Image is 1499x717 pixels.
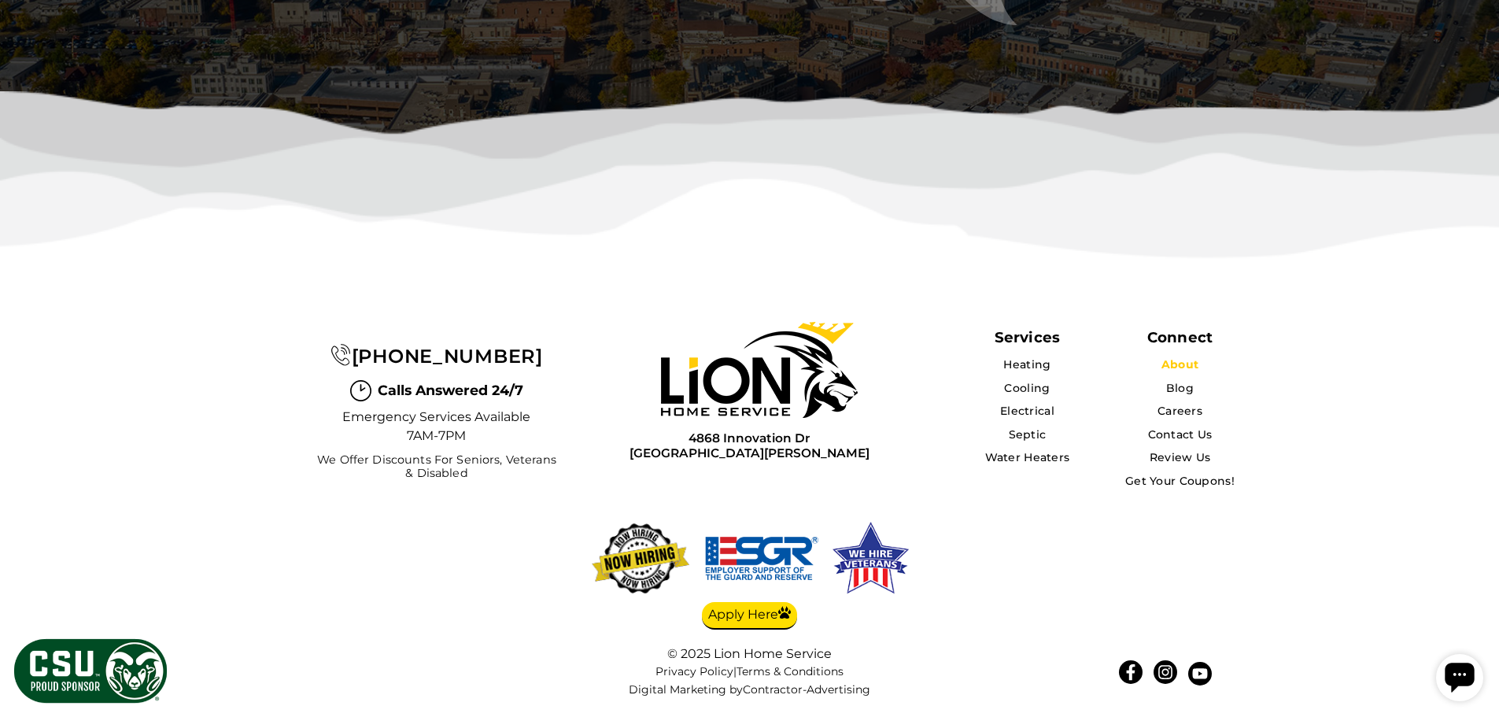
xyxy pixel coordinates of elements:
[6,6,54,54] div: Open chat widget
[1004,381,1050,395] a: Cooling
[1148,427,1213,442] a: Contact Us
[702,602,797,630] a: Apply Here
[1166,381,1194,395] a: Blog
[593,683,907,697] div: Digital Marketing by
[593,665,907,697] nav: |
[703,519,821,598] img: We hire veterans
[342,408,531,445] span: Emergency Services Available 7AM-7PM
[985,450,1070,464] a: Water Heaters
[1125,474,1235,488] a: Get Your Coupons!
[1009,427,1047,442] a: Septic
[1157,404,1202,418] a: Careers
[1161,357,1198,371] a: About
[593,646,907,661] div: © 2025 Lion Home Service
[630,431,869,445] span: 4868 Innovation Dr
[378,380,523,401] span: Calls Answered 24/7
[1003,357,1050,371] a: Heating
[830,519,910,598] img: We hire veterans
[743,683,870,697] a: Contractor-Advertising
[655,664,733,678] a: Privacy Policy
[1147,328,1213,346] div: Connect
[312,453,560,481] span: We Offer Discounts for Seniors, Veterans & Disabled
[12,637,169,705] img: CSU Sponsor Badge
[630,431,869,461] a: 4868 Innovation Dr[GEOGRAPHIC_DATA][PERSON_NAME]
[737,664,844,678] a: Terms & Conditions
[588,519,693,598] img: now-hiring
[352,345,543,368] span: [PHONE_NUMBER]
[630,445,869,460] span: [GEOGRAPHIC_DATA][PERSON_NAME]
[1150,450,1211,464] a: Review Us
[1000,404,1054,418] a: Electrical
[995,328,1060,346] span: Services
[330,345,542,368] a: [PHONE_NUMBER]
